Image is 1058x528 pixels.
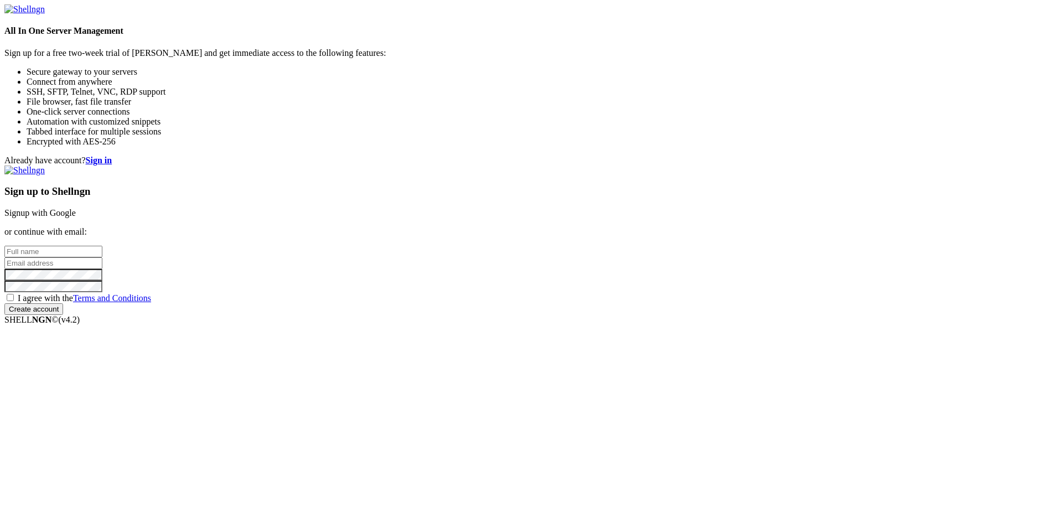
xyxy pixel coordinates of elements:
input: Full name [4,246,102,257]
img: Shellngn [4,4,45,14]
input: I agree with theTerms and Conditions [7,294,14,301]
h4: All In One Server Management [4,26,1054,36]
a: Sign in [86,156,112,165]
li: Connect from anywhere [27,77,1054,87]
span: I agree with the [18,293,151,303]
span: SHELL © [4,315,80,324]
li: One-click server connections [27,107,1054,117]
a: Terms and Conditions [73,293,151,303]
p: Sign up for a free two-week trial of [PERSON_NAME] and get immediate access to the following feat... [4,48,1054,58]
a: Signup with Google [4,208,76,218]
li: Tabbed interface for multiple sessions [27,127,1054,137]
li: Automation with customized snippets [27,117,1054,127]
li: Encrypted with AES-256 [27,137,1054,147]
b: NGN [32,315,52,324]
input: Create account [4,303,63,315]
h3: Sign up to Shellngn [4,185,1054,198]
li: Secure gateway to your servers [27,67,1054,77]
img: Shellngn [4,165,45,175]
div: Already have account? [4,156,1054,165]
input: Email address [4,257,102,269]
li: File browser, fast file transfer [27,97,1054,107]
li: SSH, SFTP, Telnet, VNC, RDP support [27,87,1054,97]
p: or continue with email: [4,227,1054,237]
span: 4.2.0 [59,315,80,324]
